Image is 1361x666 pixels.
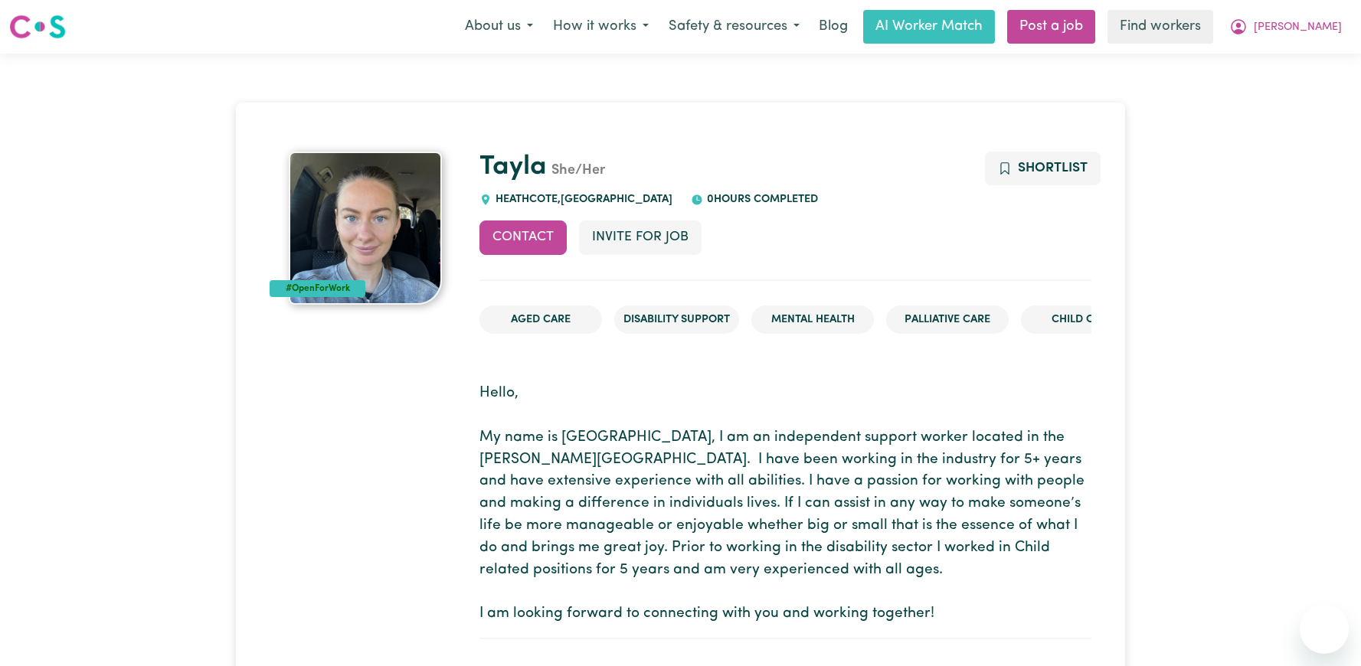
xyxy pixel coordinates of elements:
[1018,162,1088,175] span: Shortlist
[270,280,365,297] div: #OpenForWork
[492,194,672,205] span: HEATHCOTE , [GEOGRAPHIC_DATA]
[579,220,702,254] button: Invite for Job
[985,152,1101,185] button: Add to shortlist
[863,10,995,44] a: AI Worker Match
[751,305,874,335] li: Mental Health
[9,13,66,41] img: Careseekers logo
[543,11,659,43] button: How it works
[1007,10,1095,44] a: Post a job
[455,11,543,43] button: About us
[1254,19,1342,36] span: [PERSON_NAME]
[1021,305,1143,335] li: Child care
[479,220,567,254] button: Contact
[810,10,857,44] a: Blog
[614,305,739,335] li: Disability Support
[270,152,461,305] a: Tayla's profile picture'#OpenForWork
[1300,605,1349,654] iframe: Button to launch messaging window
[479,305,602,335] li: Aged Care
[886,305,1009,335] li: Palliative care
[1107,10,1213,44] a: Find workers
[659,11,810,43] button: Safety & resources
[547,164,605,178] span: She/Her
[1219,11,1352,43] button: My Account
[9,9,66,44] a: Careseekers logo
[703,194,818,205] span: 0 hours completed
[289,152,442,305] img: Tayla
[479,383,1091,625] p: Hello, My name is [GEOGRAPHIC_DATA], I am an independent support worker located in the [PERSON_NA...
[479,154,547,181] a: Tayla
